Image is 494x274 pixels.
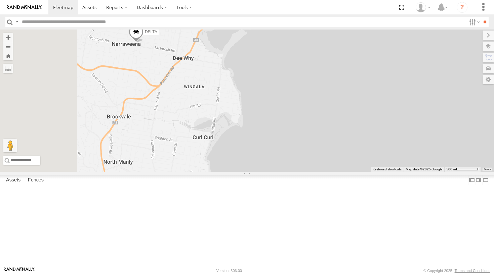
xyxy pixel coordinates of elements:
label: Measure [3,64,13,73]
div: © Copyright 2025 - [423,269,490,273]
label: Dock Summary Table to the Right [475,175,482,185]
a: Visit our Website [4,267,35,274]
a: Terms (opens in new tab) [484,168,491,171]
span: 500 m [446,167,456,171]
div: Version: 306.00 [216,269,242,273]
label: Fences [25,175,47,185]
button: Zoom in [3,33,13,42]
button: Drag Pegman onto the map to open Street View [3,139,17,152]
button: Keyboard shortcuts [373,167,402,172]
i: ? [457,2,467,13]
a: Terms and Conditions [455,269,490,273]
div: myBins Admin [413,2,433,12]
span: DELTA [145,30,157,34]
label: Assets [3,175,24,185]
button: Map scale: 500 m per 63 pixels [444,167,481,172]
button: Zoom Home [3,51,13,60]
label: Hide Summary Table [482,175,489,185]
span: Map data ©2025 Google [406,167,442,171]
label: Search Query [14,17,19,27]
img: rand-logo.svg [7,5,42,10]
label: Search Filter Options [466,17,481,27]
label: Map Settings [483,75,494,84]
button: Zoom out [3,42,13,51]
label: Dock Summary Table to the Left [468,175,475,185]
